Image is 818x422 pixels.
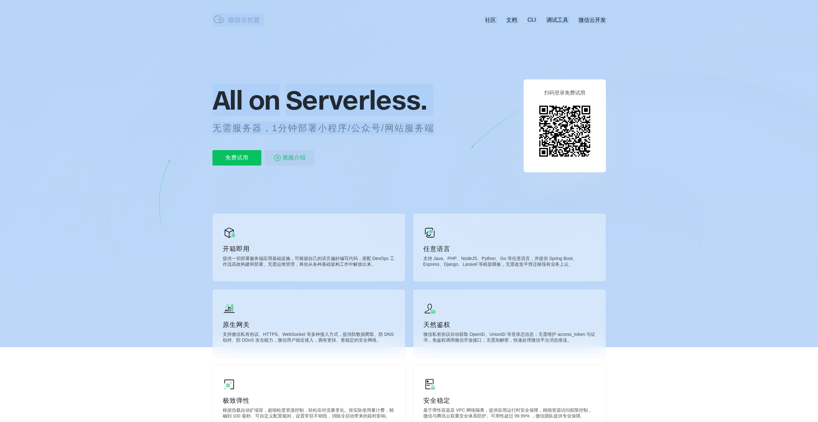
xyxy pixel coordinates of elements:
[544,90,585,96] p: 扫码登录免费试用
[579,16,606,24] a: 微信云开发
[485,16,496,24] a: 社区
[223,244,395,253] p: 开箱即用
[274,154,281,162] img: video_play.svg
[212,13,264,26] img: 微信云托管
[212,21,264,27] a: 微信云托管
[283,150,306,166] span: 视频介绍
[286,84,427,116] span: Serverless.
[423,256,596,269] p: 支持 Java、PHP、NodeJS、Python、Go 等任意语言，并提供 Spring Boot、Express、Django、Laravel 等框架模板，无需改造平滑迁移现有业务上云。
[423,320,596,329] p: 天然鉴权
[223,320,395,329] p: 原生网关
[212,122,446,135] p: 无需服务器，1分钟部署小程序/公众号/网站服务端
[527,17,536,23] a: CLI
[223,396,395,405] p: 极致弹性
[506,16,517,24] a: 文档
[423,244,596,253] p: 任意语言
[423,408,596,420] p: 基于弹性容器及 VPC 网络隔离，提供应用运行时安全保障，精细资源访问权限控制，微信与腾讯云双重安全体系防护。可用性超过 99.99% ，微信团队提供专业保障。
[423,396,596,405] p: 安全稳定
[212,84,280,116] span: All on
[223,332,395,345] p: 支持微信私有协议、HTTPS、WebSocket 等多种接入方式，提供防数据爬取、防 DNS 劫持、防 DDoS 攻击能力，微信用户就近接入，拥有更快、更稳定的安全网络。
[223,256,395,269] p: 提供一切部署服务端应用基础设施，可根据自己的语言偏好编写代码，搭配 DevOps 工作流高效构建和部署。无需运维管理，将你从各种基础架构工作中解放出来。
[546,16,568,24] a: 调试工具
[212,150,261,166] p: 免费试用
[423,332,596,345] p: 微信私有协议自动获取 OpenID、UnionID 等登录态信息；无需维护 access_token 与证书，免鉴权调用微信开放接口；无需加解密，快速处理微信平台消息推送。
[223,408,395,420] p: 根据负载自动扩缩容，超细粒度资源控制，轻松应对流量变化。按实际使用量计费，精确到 100 毫秒。可自定义配置规则，设置常驻不销毁，消除冷启动带来的延时影响。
